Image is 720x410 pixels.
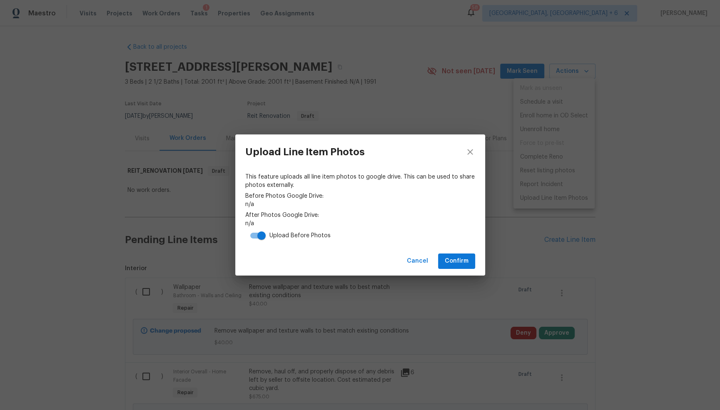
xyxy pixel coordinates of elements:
span: This feature uploads all line item photos to google drive. This can be used to share photos exter... [245,173,475,189]
span: Cancel [407,256,428,266]
div: n/a n/a [245,173,475,244]
button: Confirm [438,253,475,269]
div: Upload Before Photos [269,231,331,240]
button: Cancel [404,253,431,269]
h3: Upload Line Item Photos [245,146,365,158]
span: Before Photos Google Drive: [245,192,475,200]
span: Confirm [445,256,468,266]
button: close [455,134,485,169]
span: After Photos Google Drive: [245,211,475,219]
